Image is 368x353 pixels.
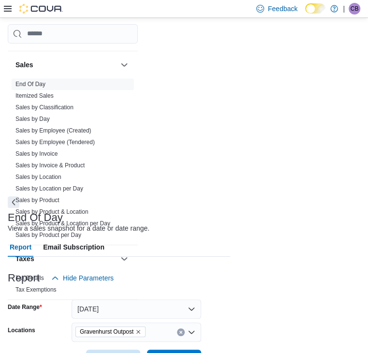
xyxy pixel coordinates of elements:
input: Dark Mode [305,3,325,14]
a: Sales by Product per Day [15,232,81,238]
a: Sales by Product & Location per Day [15,220,110,227]
a: Tax Details [15,275,44,281]
button: Open list of options [188,328,195,336]
span: Tax Details [15,274,44,282]
h3: Sales [15,60,33,70]
span: Sales by Product & Location [15,208,88,216]
span: Sales by Day [15,115,50,123]
span: Sales by Location [15,173,61,181]
button: Taxes [15,254,117,264]
span: Sales by Product per Day [15,231,81,239]
a: Sales by Location per Day [15,185,83,192]
a: Sales by Invoice [15,150,58,157]
a: Sales by Employee (Tendered) [15,139,95,146]
div: Casey Bennett [349,3,360,15]
button: Sales [15,60,117,70]
div: Taxes [8,272,138,299]
button: [DATE] [72,299,201,319]
a: Sales by Product [15,197,59,204]
button: Taxes [118,253,130,265]
span: Sales by Employee (Tendered) [15,138,95,146]
span: End Of Day [15,80,45,88]
a: Itemized Sales [15,92,54,99]
a: End Of Day [15,81,45,88]
a: Sales by Product & Location [15,208,88,215]
button: Remove Gravenhurst Outpost from selection in this group [135,329,141,335]
span: Sales by Product [15,196,59,204]
span: Sales by Invoice & Product [15,162,85,169]
a: Sales by Day [15,116,50,122]
span: Gravenhurst Outpost [75,326,146,337]
span: Itemized Sales [15,92,54,100]
span: Email Subscription [43,237,104,257]
span: Sales by Product & Location per Day [15,220,110,227]
span: CB [351,3,359,15]
a: Sales by Employee (Created) [15,127,91,134]
div: Sales [8,78,138,245]
img: Cova [19,4,63,14]
a: Sales by Invoice & Product [15,162,85,169]
h3: Taxes [15,254,34,264]
span: Report [10,237,31,257]
a: Sales by Classification [15,104,74,111]
button: Sales [118,59,130,71]
span: Feedback [268,4,297,14]
p: | [343,3,345,15]
a: Tax Exemptions [15,286,57,293]
span: Gravenhurst Outpost [80,327,133,337]
span: Sales by Classification [15,103,74,111]
label: Locations [8,326,35,334]
a: Sales by Location [15,174,61,180]
button: Clear input [177,328,185,336]
span: Sales by Invoice [15,150,58,158]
